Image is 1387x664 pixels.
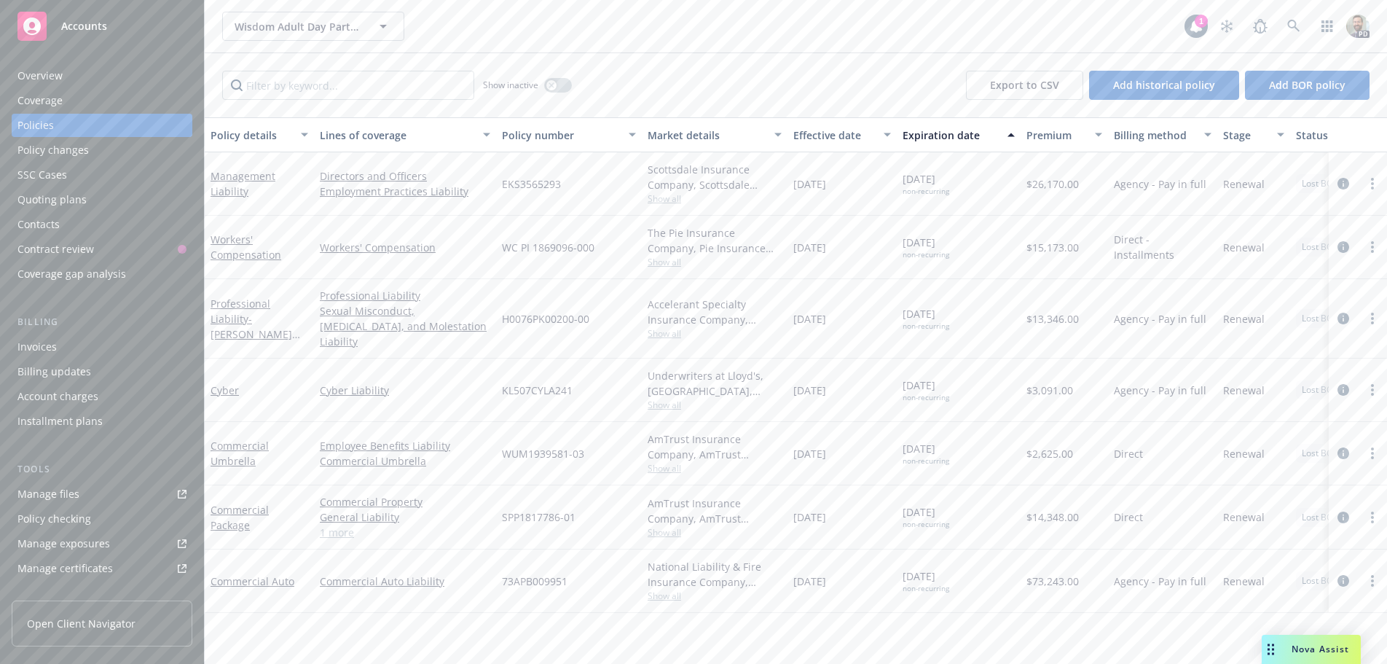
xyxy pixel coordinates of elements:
[1245,71,1370,100] button: Add BOR policy
[1335,175,1352,192] a: circleInformation
[1089,71,1239,100] button: Add historical policy
[903,321,949,331] div: non-recurring
[12,582,192,605] a: Manage BORs
[17,335,57,359] div: Invoices
[903,441,949,466] span: [DATE]
[12,315,192,329] div: Billing
[17,360,91,383] div: Billing updates
[903,306,949,331] span: [DATE]
[211,297,292,372] a: Professional Liability
[12,462,192,477] div: Tools
[903,520,949,529] div: non-recurring
[17,532,110,555] div: Manage exposures
[1021,117,1108,152] button: Premium
[17,213,60,236] div: Contacts
[12,557,192,580] a: Manage certificates
[12,262,192,286] a: Coverage gap analysis
[12,213,192,236] a: Contacts
[1346,15,1370,38] img: photo
[320,438,490,453] a: Employee Benefits Liability
[966,71,1083,100] button: Export to CSV
[211,169,275,198] a: Management Liability
[1262,635,1361,664] button: Nova Assist
[1364,572,1381,590] a: more
[1026,240,1079,255] span: $15,173.00
[1223,176,1265,192] span: Renewal
[1114,232,1211,262] span: Direct - Installments
[1114,176,1206,192] span: Agency - Pay in full
[1364,381,1381,399] a: more
[1269,78,1345,92] span: Add BOR policy
[1026,574,1079,589] span: $73,243.00
[1335,445,1352,462] a: circleInformation
[1026,311,1079,327] span: $13,346.00
[648,399,782,411] span: Show all
[320,240,490,255] a: Workers' Compensation
[1364,445,1381,462] a: more
[61,20,107,32] span: Accounts
[793,574,826,589] span: [DATE]
[12,64,192,87] a: Overview
[793,128,875,143] div: Effective date
[903,250,949,259] div: non-recurring
[12,483,192,506] a: Manage files
[903,187,949,196] div: non-recurring
[211,574,294,588] a: Commercial Auto
[17,483,79,506] div: Manage files
[648,526,782,539] span: Show all
[1108,117,1217,152] button: Billing method
[648,128,766,143] div: Market details
[1364,175,1381,192] a: more
[648,590,782,602] span: Show all
[17,163,67,187] div: SSC Cases
[1302,177,1338,190] span: Lost BOR
[12,238,192,261] a: Contract review
[17,114,54,137] div: Policies
[1223,311,1265,327] span: Renewal
[17,410,103,433] div: Installment plans
[12,532,192,555] span: Manage exposures
[205,117,314,152] button: Policy details
[320,303,490,349] a: Sexual Misconduct, [MEDICAL_DATA], and Molestation Liability
[1223,240,1265,255] span: Renewal
[17,89,63,112] div: Coverage
[793,383,826,398] span: [DATE]
[903,378,949,402] span: [DATE]
[1335,572,1352,590] a: circleInformation
[320,288,490,303] a: Professional Liability
[1302,241,1338,254] span: Lost BOR
[903,456,949,466] div: non-recurring
[12,6,192,47] a: Accounts
[320,509,490,525] a: General Liability
[1026,383,1073,398] span: $3,091.00
[12,410,192,433] a: Installment plans
[320,453,490,469] a: Commercial Umbrella
[320,383,490,398] a: Cyber Liability
[1114,128,1195,143] div: Billing method
[320,184,490,199] a: Employment Practices Liability
[1364,238,1381,256] a: more
[903,584,949,593] div: non-recurring
[496,117,642,152] button: Policy number
[211,128,292,143] div: Policy details
[648,225,782,256] div: The Pie Insurance Company, Pie Insurance (Carrier)
[793,176,826,192] span: [DATE]
[12,360,192,383] a: Billing updates
[648,297,782,327] div: Accelerant Specialty Insurance Company, Accelerant, RT Specialty Insurance Services, LLC (RSG Spe...
[1296,128,1385,143] div: Status
[642,117,787,152] button: Market details
[17,262,126,286] div: Coverage gap analysis
[648,368,782,399] div: Underwriters at Lloyd's, [GEOGRAPHIC_DATA], [PERSON_NAME] of [GEOGRAPHIC_DATA], Evolve
[502,509,575,525] span: SPP1817786-01
[787,117,897,152] button: Effective date
[793,311,826,327] span: [DATE]
[320,525,490,540] a: 1 more
[648,192,782,205] span: Show all
[211,383,239,397] a: Cyber
[17,138,89,162] div: Policy changes
[793,240,826,255] span: [DATE]
[17,385,98,408] div: Account charges
[1114,311,1206,327] span: Agency - Pay in full
[320,128,474,143] div: Lines of coverage
[12,89,192,112] a: Coverage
